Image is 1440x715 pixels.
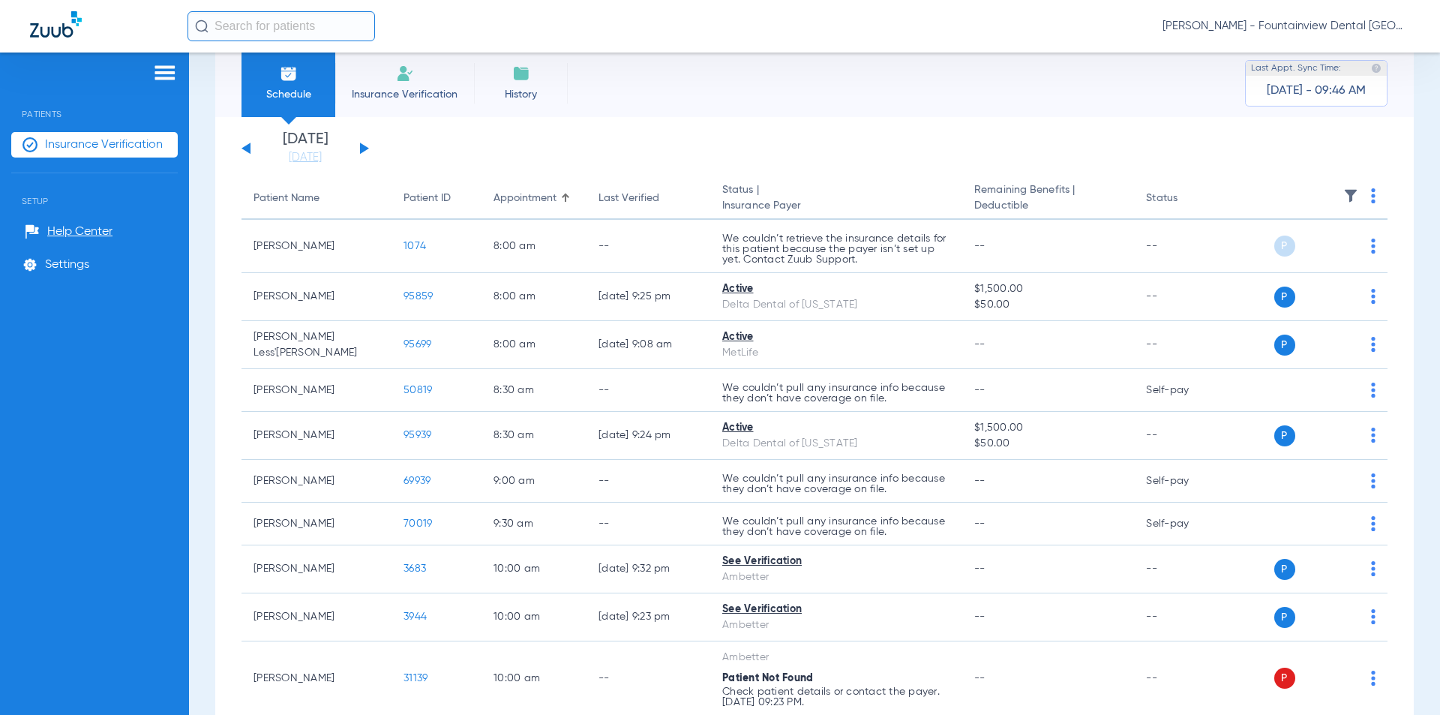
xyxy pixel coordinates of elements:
[586,593,710,641] td: [DATE] 9:23 PM
[722,198,950,214] span: Insurance Payer
[30,11,82,38] img: Zuub Logo
[974,436,1122,452] span: $50.00
[195,20,208,33] img: Search Icon
[598,191,659,206] div: Last Verified
[974,385,985,395] span: --
[481,460,586,503] td: 9:00 AM
[403,476,430,486] span: 69939
[1365,643,1440,715] iframe: Chat Widget
[710,178,962,220] th: Status |
[403,241,426,251] span: 1074
[403,191,469,206] div: Patient ID
[1274,287,1295,308] span: P
[1162,19,1410,34] span: [PERSON_NAME] - Fountainview Dental [GEOGRAPHIC_DATA]
[403,611,427,622] span: 3944
[1274,668,1295,689] span: P
[722,673,813,683] span: Patient Not Found
[1134,220,1235,273] td: --
[1134,503,1235,545] td: Self-pay
[1267,83,1366,98] span: [DATE] - 09:46 AM
[1274,425,1295,446] span: P
[1134,369,1235,412] td: Self-pay
[1274,607,1295,628] span: P
[403,518,432,529] span: 70019
[512,65,530,83] img: History
[493,191,556,206] div: Appointment
[481,369,586,412] td: 8:30 AM
[722,650,950,665] div: Ambetter
[974,198,1122,214] span: Deductible
[481,593,586,641] td: 10:00 AM
[280,65,298,83] img: Schedule
[1343,188,1358,203] img: filter.svg
[493,191,574,206] div: Appointment
[974,241,985,251] span: --
[974,673,985,683] span: --
[241,503,391,545] td: [PERSON_NAME]
[974,476,985,486] span: --
[722,383,950,404] p: We couldn’t pull any insurance info because they don’t have coverage on file.
[253,191,319,206] div: Patient Name
[722,686,950,707] p: Check patient details or contact the payer. [DATE] 09:23 PM.
[1371,63,1381,74] img: last sync help info
[11,173,178,206] span: Setup
[586,460,710,503] td: --
[241,321,391,369] td: [PERSON_NAME] Less'[PERSON_NAME]
[1274,559,1295,580] span: P
[1134,321,1235,369] td: --
[586,545,710,593] td: [DATE] 9:32 PM
[586,321,710,369] td: [DATE] 9:08 AM
[1371,383,1375,398] img: group-dot-blue.svg
[722,554,950,569] div: See Verification
[253,87,324,102] span: Schedule
[1371,609,1375,624] img: group-dot-blue.svg
[253,191,379,206] div: Patient Name
[586,503,710,545] td: --
[722,617,950,633] div: Ambetter
[722,473,950,494] p: We couldn’t pull any insurance info because they don’t have coverage on file.
[403,191,451,206] div: Patient ID
[974,339,985,350] span: --
[1371,428,1375,443] img: group-dot-blue.svg
[586,369,710,412] td: --
[1371,188,1375,203] img: group-dot-blue.svg
[403,291,433,302] span: 95859
[396,65,414,83] img: Manual Insurance Verification
[187,11,375,41] input: Search for patients
[346,87,463,102] span: Insurance Verification
[481,321,586,369] td: 8:00 AM
[481,503,586,545] td: 9:30 AM
[1371,289,1375,304] img: group-dot-blue.svg
[974,563,985,574] span: --
[1371,473,1375,488] img: group-dot-blue.svg
[1371,516,1375,531] img: group-dot-blue.svg
[974,518,985,529] span: --
[1371,561,1375,576] img: group-dot-blue.svg
[11,86,178,119] span: Patients
[722,297,950,313] div: Delta Dental of [US_STATE]
[586,412,710,460] td: [DATE] 9:24 PM
[241,369,391,412] td: [PERSON_NAME]
[241,220,391,273] td: [PERSON_NAME]
[260,132,350,165] li: [DATE]
[586,220,710,273] td: --
[1274,236,1295,257] span: P
[403,385,432,395] span: 50819
[1134,593,1235,641] td: --
[47,224,112,239] span: Help Center
[403,563,426,574] span: 3683
[1134,178,1235,220] th: Status
[403,339,431,350] span: 95699
[153,64,177,82] img: hamburger-icon
[485,87,556,102] span: History
[403,673,427,683] span: 31139
[25,224,112,239] a: Help Center
[1274,335,1295,356] span: P
[722,569,950,585] div: Ambetter
[403,430,431,440] span: 95939
[1134,545,1235,593] td: --
[241,593,391,641] td: [PERSON_NAME]
[974,611,985,622] span: --
[962,178,1134,220] th: Remaining Benefits |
